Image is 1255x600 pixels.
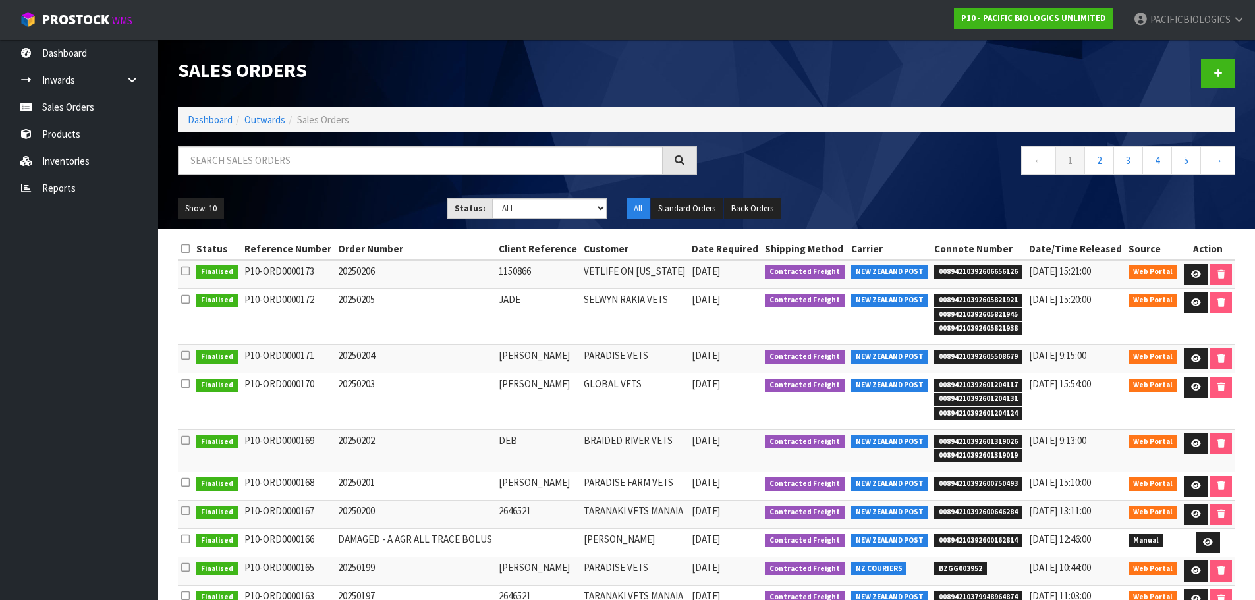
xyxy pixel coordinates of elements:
span: 00894210392605821938 [934,322,1022,335]
span: [DATE] [692,377,720,390]
strong: P10 - PACIFIC BIOLOGICS UNLIMITED [961,13,1106,24]
span: [DATE] 9:13:00 [1029,434,1086,447]
td: 20250199 [335,557,495,586]
span: Contracted Freight [765,562,845,576]
span: 00894210392600646284 [934,506,1022,519]
span: [DATE] [692,505,720,517]
th: Connote Number [931,238,1026,259]
span: NEW ZEALAND POST [851,265,928,279]
span: [DATE] [692,561,720,574]
span: NEW ZEALAND POST [851,506,928,519]
td: [PERSON_NAME] [495,373,580,430]
span: Finalised [196,506,238,519]
td: JADE [495,288,580,345]
span: Web Portal [1129,265,1177,279]
td: 20250205 [335,288,495,345]
th: Source [1125,238,1181,259]
button: Standard Orders [651,198,723,219]
a: 5 [1171,146,1201,175]
span: [DATE] [692,476,720,489]
td: DAMAGED - A AGR ALL TRACE BOLUS [335,529,495,557]
td: P10-ORD0000169 [241,429,335,472]
span: Web Portal [1129,477,1177,491]
strong: Status: [455,203,486,214]
span: Finalised [196,477,238,491]
span: Finalised [196,379,238,392]
span: Web Portal [1129,379,1177,392]
span: [DATE] 9:15:00 [1029,349,1086,362]
td: [PERSON_NAME] [495,472,580,501]
span: Contracted Freight [765,350,845,364]
td: P10-ORD0000167 [241,501,335,529]
button: Back Orders [724,198,781,219]
th: Action [1181,238,1235,259]
a: 4 [1142,146,1172,175]
td: P10-ORD0000172 [241,288,335,345]
a: 1 [1055,146,1085,175]
td: SELWYN RAKIA VETS [580,288,688,345]
a: ← [1021,146,1056,175]
span: Sales Orders [297,113,349,126]
td: P10-ORD0000173 [241,260,335,288]
td: VETLIFE ON [US_STATE] [580,260,688,288]
span: 00894210392605821945 [934,308,1022,321]
span: Finalised [196,534,238,547]
span: NEW ZEALAND POST [851,435,928,449]
td: BRAIDED RIVER VETS [580,429,688,472]
td: 20250204 [335,345,495,373]
a: 2 [1084,146,1114,175]
td: PARADISE VETS [580,557,688,586]
button: Show: 10 [178,198,224,219]
span: 00894210392601204124 [934,407,1022,420]
span: [DATE] 15:20:00 [1029,293,1091,306]
span: Contracted Freight [765,265,845,279]
span: Web Portal [1129,294,1177,307]
span: 00894210392600162814 [934,534,1022,547]
span: Finalised [196,265,238,279]
span: Contracted Freight [765,506,845,519]
span: BZGG003952 [934,562,987,576]
td: [PERSON_NAME] [580,529,688,557]
span: NEW ZEALAND POST [851,379,928,392]
span: 00894210392605508679 [934,350,1022,364]
td: PARADISE VETS [580,345,688,373]
span: NEW ZEALAND POST [851,534,928,547]
span: [DATE] [692,349,720,362]
th: Carrier [848,238,932,259]
a: → [1200,146,1235,175]
span: 00894210392601319019 [934,449,1022,462]
span: Contracted Freight [765,294,845,307]
th: Customer [580,238,688,259]
span: [DATE] 15:54:00 [1029,377,1091,390]
span: ProStock [42,11,109,28]
span: Web Portal [1129,350,1177,364]
th: Date Required [688,238,762,259]
td: GLOBAL VETS [580,373,688,430]
span: Contracted Freight [765,477,845,491]
span: [DATE] [692,533,720,545]
td: P10-ORD0000171 [241,345,335,373]
td: PARADISE FARM VETS [580,472,688,501]
span: Contracted Freight [765,379,845,392]
span: Web Portal [1129,562,1177,576]
td: 20250206 [335,260,495,288]
span: Web Portal [1129,506,1177,519]
th: Shipping Method [762,238,848,259]
span: NEW ZEALAND POST [851,477,928,491]
span: Manual [1129,534,1163,547]
span: 00894210392601319026 [934,435,1022,449]
span: [DATE] [692,434,720,447]
td: [PERSON_NAME] [495,557,580,586]
span: NEW ZEALAND POST [851,294,928,307]
h1: Sales Orders [178,59,697,81]
span: PACIFICBIOLOGICS [1150,13,1231,26]
th: Reference Number [241,238,335,259]
a: 3 [1113,146,1143,175]
span: [DATE] [692,293,720,306]
span: 00894210392600750493 [934,477,1022,491]
a: Dashboard [188,113,233,126]
span: Contracted Freight [765,435,845,449]
td: [PERSON_NAME] [495,345,580,373]
td: 20250203 [335,373,495,430]
span: NEW ZEALAND POST [851,350,928,364]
